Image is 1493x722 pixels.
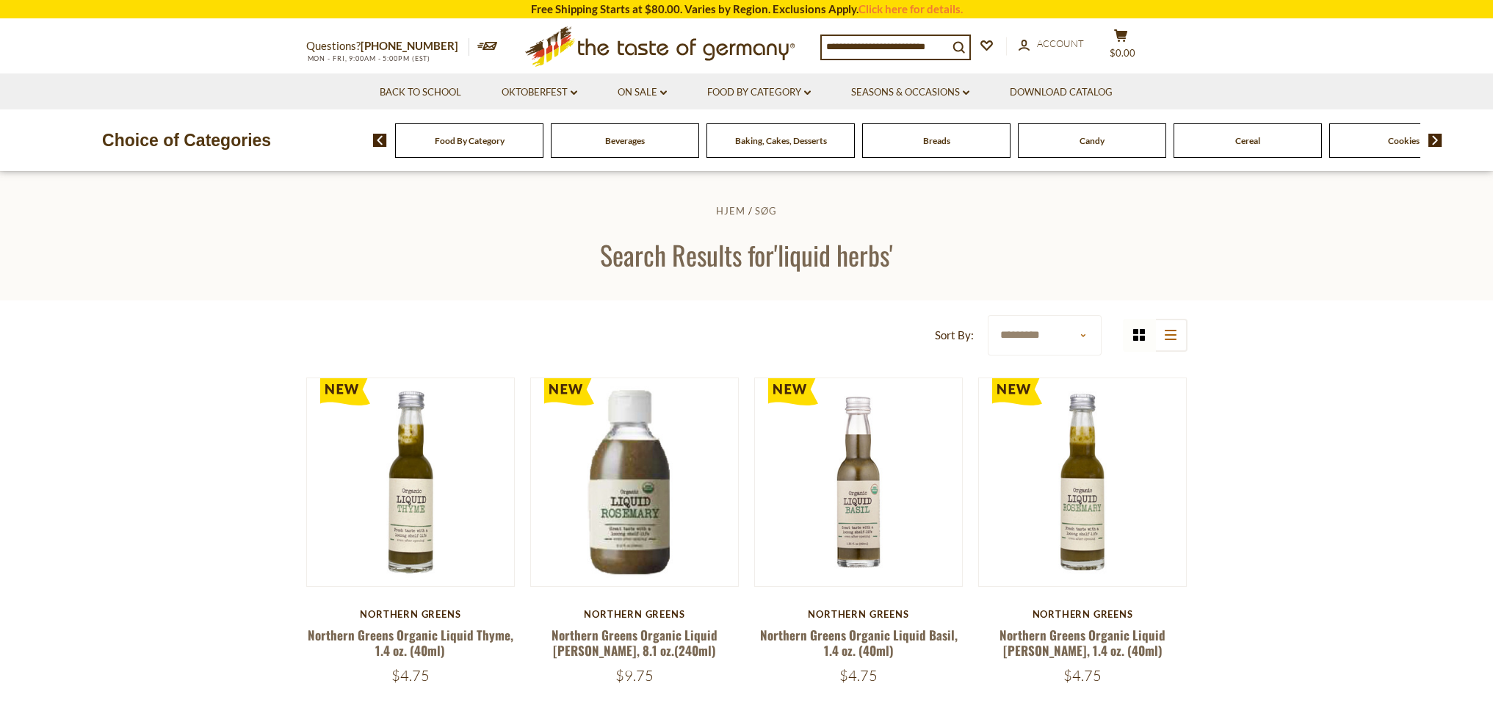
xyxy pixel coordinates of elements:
[1037,37,1084,49] span: Account
[1063,666,1102,685] span: $4.75
[1010,84,1113,101] a: Download Catalog
[774,235,893,274] span: 'liquid herbs'
[605,135,645,146] a: Beverages
[306,54,431,62] span: MON - FRI, 9:00AM - 5:00PM (EST)
[858,2,963,15] a: Click here for details.
[755,205,777,217] a: Søg
[735,135,827,146] a: Baking, Cakes, Desserts
[935,326,974,344] label: Sort By:
[1428,134,1442,147] img: next arrow
[707,84,811,101] a: Food By Category
[307,378,515,586] img: Northern Greens Organic Liquid Thyme Bottle
[391,666,430,685] span: $4.75
[380,84,461,101] a: Back to School
[531,378,739,586] img: Northern Greens Organic Liquid Rosemary, 8.1 oz.(240ml)
[552,626,717,660] a: Northern Greens Organic Liquid [PERSON_NAME], 8.1 oz.(240ml)
[306,608,516,620] div: Northern Greens
[754,608,964,620] div: Northern Greens
[839,666,878,685] span: $4.75
[1110,47,1135,59] span: $0.00
[615,666,654,685] span: $9.75
[1235,135,1260,146] a: Cereal
[755,378,963,586] img: Northern Greens Organic Liquid Basil Bottle
[435,135,505,146] a: Food By Category
[999,626,1165,660] a: Northern Greens Organic Liquid [PERSON_NAME], 1.4 oz. (40ml)
[502,84,577,101] a: Oktoberfest
[716,205,745,217] a: Hjem
[308,626,513,660] a: Northern Greens Organic Liquid Thyme, 1.4 oz. (40ml)
[760,626,958,660] a: Northern Greens Organic Liquid Basil, 1.4 oz. (40ml)
[979,378,1187,586] img: Northern Greens Organic Liquid Rosemary Bottle
[46,238,1447,271] h1: Search Results for
[618,84,667,101] a: On Sale
[361,39,458,52] a: [PHONE_NUMBER]
[1388,135,1420,146] a: Cookies
[1019,36,1084,52] a: Account
[923,135,950,146] a: Breads
[373,134,387,147] img: previous arrow
[851,84,969,101] a: Seasons & Occasions
[306,37,469,56] p: Questions?
[1080,135,1105,146] a: Candy
[1099,29,1143,65] button: $0.00
[978,608,1187,620] div: Northern Greens
[530,608,740,620] div: Northern Greens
